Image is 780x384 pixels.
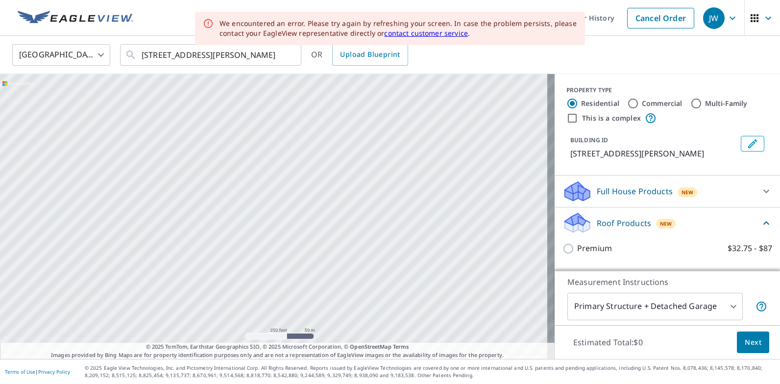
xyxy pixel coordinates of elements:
p: Estimated Total: $0 [565,332,651,353]
img: EV Logo [18,11,133,26]
label: This is a complex [582,113,641,123]
p: Premium [577,242,612,255]
p: Roof Products [597,217,651,229]
button: Edit building 1 [741,136,764,152]
a: Terms of Use [5,368,35,375]
div: Primary Structure + Detached Garage [567,293,743,320]
a: Cancel Order [627,8,694,28]
label: Commercial [642,99,682,108]
label: Residential [581,99,619,108]
p: © 2025 Eagle View Technologies, Inc. and Pictometry International Corp. All Rights Reserved. Repo... [85,364,775,379]
div: JW [703,7,725,29]
a: Terms [393,343,409,350]
p: [STREET_ADDRESS][PERSON_NAME] [570,148,737,159]
div: Full House ProductsNew [562,179,772,203]
span: New [660,220,672,228]
a: Upload Blueprint [332,44,408,66]
span: © 2025 TomTom, Earthstar Geographics SIO, © 2025 Microsoft Corporation, © [146,343,409,351]
span: Your report will include the primary structure and a detached garage if one exists. [756,301,767,312]
div: [GEOGRAPHIC_DATA] [12,41,110,69]
p: Full House Products [597,185,673,197]
div: We encountered an error. Please try again by refreshing your screen. In case the problem persists... [219,19,577,38]
a: Privacy Policy [38,368,70,375]
a: contact customer service [384,28,468,38]
button: Next [737,332,769,354]
span: New [682,188,694,196]
div: Roof ProductsNew [562,211,772,234]
p: | [5,369,70,375]
div: OR [311,44,408,66]
p: Measurement Instructions [567,276,767,288]
p: BUILDING ID [570,136,608,144]
span: Next [745,336,761,349]
p: $32.75 - $87 [728,242,772,255]
a: OpenStreetMap [350,343,391,350]
label: Multi-Family [705,99,748,108]
span: Upload Blueprint [340,49,400,61]
div: PROPERTY TYPE [566,86,768,95]
input: Search by address or latitude-longitude [142,41,281,69]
